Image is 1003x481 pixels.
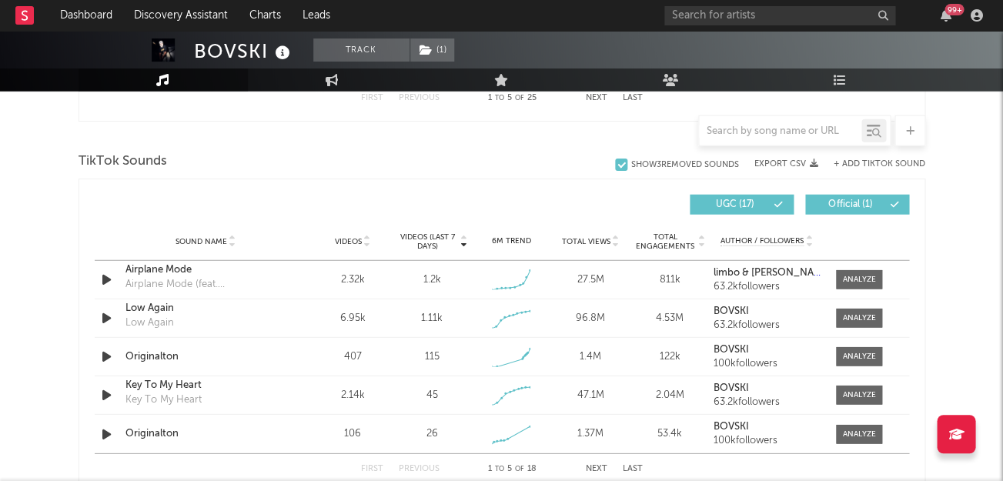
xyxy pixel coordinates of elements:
[815,200,886,209] span: Official ( 1 )
[586,94,607,102] button: Next
[317,311,389,326] div: 6.95k
[623,94,643,102] button: Last
[754,159,818,169] button: Export CSV
[554,349,626,365] div: 1.4M
[700,200,771,209] span: UGC ( 17 )
[426,426,437,442] div: 26
[713,383,820,394] a: BOVSKI
[634,232,696,251] span: Total Engagements
[317,426,389,442] div: 106
[634,388,705,403] div: 2.04M
[424,349,439,365] div: 115
[421,311,443,326] div: 1.11k
[495,95,504,102] span: to
[125,277,286,292] div: Airplane Mode (feat. [GEOGRAPHIC_DATA])
[399,465,440,473] button: Previous
[713,422,748,432] strong: BOVSKI
[690,195,794,215] button: UGC(17)
[79,152,167,171] span: TikTok Sounds
[554,311,626,326] div: 96.8M
[554,272,626,288] div: 27.5M
[713,268,820,279] a: limbo & [PERSON_NAME] & Alta.Sound
[125,426,286,442] a: Originalton
[664,6,895,25] input: Search for artists
[713,345,820,356] a: BOVSKI
[399,94,440,102] button: Previous
[125,378,286,393] a: Key To My Heart
[940,9,951,22] button: 99+
[396,232,458,251] span: Videos (last 7 days)
[834,160,925,169] button: + Add TikTok Sound
[944,4,964,15] div: 99 +
[361,94,383,102] button: First
[713,282,820,292] div: 63.2k followers
[713,383,748,393] strong: BOVSKI
[631,160,739,170] div: Show 3 Removed Sounds
[410,38,454,62] button: (1)
[713,320,820,331] div: 63.2k followers
[713,306,820,317] a: BOVSKI
[554,388,626,403] div: 47.1M
[426,388,437,403] div: 45
[713,268,891,278] strong: limbo & [PERSON_NAME] & Alta.Sound
[125,349,286,365] a: Originalton
[317,272,389,288] div: 2.32k
[634,426,705,442] div: 53.4k
[818,160,925,169] button: + Add TikTok Sound
[623,465,643,473] button: Last
[423,272,440,288] div: 1.2k
[317,388,389,403] div: 2.14k
[495,466,504,473] span: to
[470,89,555,108] div: 1 5 25
[361,465,383,473] button: First
[713,359,820,369] div: 100k followers
[125,316,174,331] div: Low Again
[634,311,705,326] div: 4.53M
[515,95,524,102] span: of
[713,397,820,408] div: 63.2k followers
[586,465,607,473] button: Next
[720,236,804,246] span: Author / Followers
[176,237,227,246] span: Sound Name
[317,349,389,365] div: 407
[194,38,294,64] div: BOVSKI
[470,460,555,479] div: 1 5 18
[125,262,286,278] a: Airplane Mode
[634,272,705,288] div: 811k
[699,125,861,138] input: Search by song name or URL
[634,349,705,365] div: 122k
[713,345,748,355] strong: BOVSKI
[713,436,820,446] div: 100k followers
[475,235,547,247] div: 6M Trend
[125,392,202,408] div: Key To My Heart
[313,38,410,62] button: Track
[335,237,362,246] span: Videos
[554,426,626,442] div: 1.37M
[805,195,909,215] button: Official(1)
[713,306,748,316] strong: BOVSKI
[125,301,286,316] a: Low Again
[410,38,455,62] span: ( 1 )
[515,466,524,473] span: of
[713,422,820,433] a: BOVSKI
[561,237,610,246] span: Total Views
